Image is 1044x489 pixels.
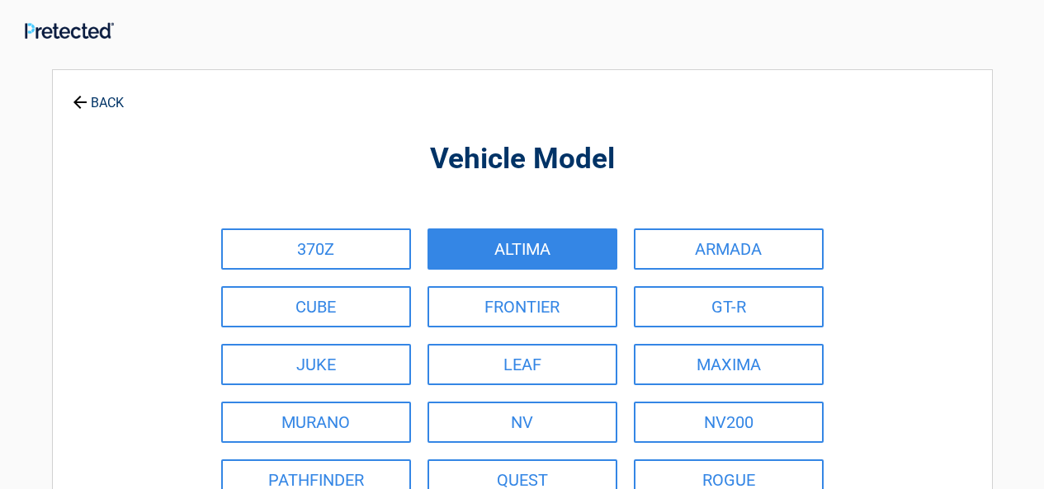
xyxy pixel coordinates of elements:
a: BACK [69,81,127,110]
h2: Vehicle Model [144,140,901,179]
a: GT-R [634,286,824,327]
a: MURANO [221,402,411,443]
a: LEAF [428,344,617,385]
a: CUBE [221,286,411,327]
a: ARMADA [634,228,824,270]
a: 370Z [221,228,411,270]
a: NV [428,402,617,443]
a: ALTIMA [428,228,617,270]
a: NV200 [634,402,824,443]
a: JUKE [221,344,411,385]
a: MAXIMA [634,344,824,385]
a: FRONTIER [428,286,617,327]
img: Main Logo [25,22,114,39]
